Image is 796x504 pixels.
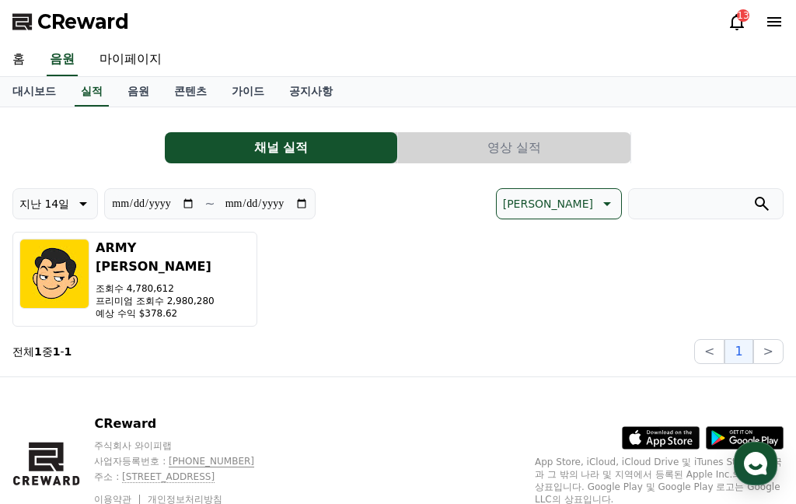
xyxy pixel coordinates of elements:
[230,398,268,411] span: Settings
[204,194,215,213] p: ~
[47,44,78,76] a: 음원
[75,77,109,107] a: 실적
[19,193,69,215] p: 지난 14일
[219,77,277,107] a: 가이드
[96,239,250,276] h3: ARMY [PERSON_NAME]
[94,455,284,467] p: 사업자등록번호 :
[5,375,103,414] a: Home
[103,375,201,414] a: Messages
[53,345,61,358] strong: 1
[40,398,67,411] span: Home
[165,132,397,163] button: 채널 실적
[201,375,298,414] a: Settings
[115,77,162,107] a: 음원
[87,44,174,76] a: 마이페이지
[737,9,749,22] div: 13
[503,193,593,215] p: [PERSON_NAME]
[12,344,72,359] p: 전체 중 -
[34,345,42,358] strong: 1
[398,132,630,163] button: 영상 실적
[496,188,622,219] button: [PERSON_NAME]
[94,439,284,452] p: 주식회사 와이피랩
[12,9,129,34] a: CReward
[37,9,129,34] span: CReward
[165,132,398,163] a: 채널 실적
[12,188,98,219] button: 지난 14일
[96,295,250,307] p: 프리미엄 조회수 2,980,280
[129,399,175,411] span: Messages
[162,77,219,107] a: 콘텐츠
[753,339,784,364] button: >
[724,339,752,364] button: 1
[19,239,89,309] img: ARMY AHN 아미안
[94,415,284,433] p: CReward
[65,345,72,358] strong: 1
[94,471,284,483] p: 주소 :
[96,282,250,295] p: 조회수 4,780,612
[728,12,746,31] a: 13
[694,339,724,364] button: <
[96,307,250,320] p: 예상 수익 $378.62
[277,77,345,107] a: 공지사항
[12,232,257,327] button: ARMY [PERSON_NAME] 조회수 4,780,612 프리미엄 조회수 2,980,280 예상 수익 $378.62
